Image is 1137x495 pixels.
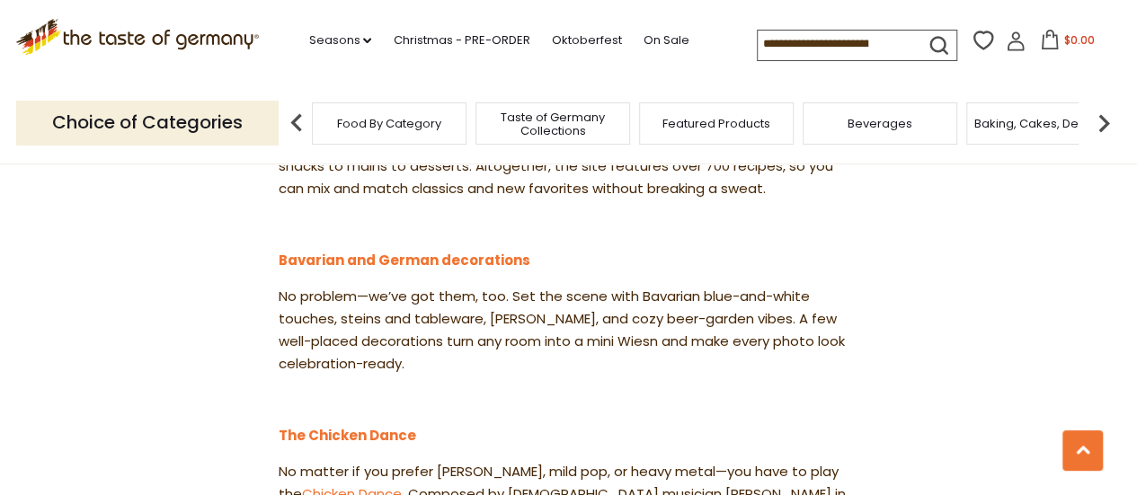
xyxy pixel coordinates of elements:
[662,117,770,130] a: Featured Products
[974,117,1114,130] a: Baking, Cakes, Desserts
[393,31,529,50] a: Christmas - PRE-ORDER
[279,426,416,445] a: The Chicken Dance
[279,286,858,376] p: No problem—we’ve got them, too. Set the scene with Bavarian blue-and-white touches, steins and ta...
[481,110,625,137] a: Taste of Germany Collections
[308,31,371,50] a: Seasons
[551,31,621,50] a: Oktoberfest
[337,117,441,130] a: Food By Category
[1086,105,1122,141] img: next arrow
[279,105,315,141] img: previous arrow
[643,31,688,50] a: On Sale
[1029,30,1106,57] button: $0.00
[848,117,912,130] a: Beverages
[16,101,279,145] p: Choice of Categories
[1063,32,1094,48] span: $0.00
[279,251,530,270] a: Bavarian and German decorations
